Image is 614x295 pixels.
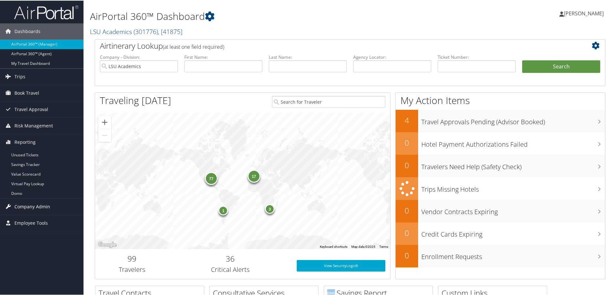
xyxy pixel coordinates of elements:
label: Last Name: [269,53,347,60]
label: Ticket Number: [438,53,516,60]
h3: Credit Cards Expiring [421,226,605,238]
h3: Hotel Payment Authorizations Failed [421,136,605,148]
button: Search [522,60,600,73]
h1: Traveling [DATE] [100,93,171,107]
a: [PERSON_NAME] [559,3,610,22]
img: airportal-logo.png [14,4,78,19]
div: 77 [205,171,218,184]
h2: Airtinerary Lookup [100,40,558,51]
h2: 99 [100,253,164,264]
span: Travel Approval [14,101,48,117]
a: Trips Missing Hotels [396,177,605,199]
h3: Trips Missing Hotels [421,181,605,193]
a: 0Vendor Contracts Expiring [396,199,605,222]
button: Zoom in [98,115,111,128]
h1: My Action Items [396,93,605,107]
span: Reporting [14,134,36,150]
span: ( 301776 ) [134,27,158,35]
h2: 0 [396,137,418,148]
h2: 36 [174,253,287,264]
span: Book Travel [14,84,39,100]
a: 0Enrollment Requests [396,244,605,267]
h3: Critical Alerts [174,265,287,273]
a: Terms (opens in new tab) [379,244,388,248]
a: 0Travelers Need Help (Safety Check) [396,154,605,177]
label: Company - Division: [100,53,178,60]
div: 3 [265,203,275,213]
img: Google [97,240,118,248]
span: , [ 41875 ] [158,27,182,35]
h2: 4 [396,114,418,125]
a: Open this area in Google Maps (opens a new window) [97,240,118,248]
a: 0Hotel Payment Authorizations Failed [396,132,605,154]
button: Keyboard shortcuts [320,244,347,248]
span: Trips [14,68,25,84]
h2: 0 [396,249,418,260]
span: [PERSON_NAME] [564,9,604,16]
a: 0Credit Cards Expiring [396,222,605,244]
h2: 0 [396,227,418,238]
span: Risk Management [14,117,53,133]
h3: Travelers Need Help (Safety Check) [421,159,605,171]
h1: AirPortal 360™ Dashboard [90,9,437,22]
label: Agency Locator: [353,53,431,60]
h2: 0 [396,159,418,170]
input: Search for Traveler [272,95,385,107]
h3: Enrollment Requests [421,248,605,261]
a: 4Travel Approvals Pending (Advisor Booked) [396,109,605,132]
h3: Travelers [100,265,164,273]
span: Company Admin [14,198,50,214]
span: Map data ©2025 [351,244,375,248]
h3: Vendor Contracts Expiring [421,204,605,216]
a: LSU Academics [90,27,182,35]
span: Dashboards [14,23,40,39]
button: Zoom out [98,128,111,141]
a: View SecurityLogic® [297,259,385,271]
label: First Name: [184,53,262,60]
div: 1 [218,205,228,215]
span: (at least one field required) [163,43,224,50]
span: Employee Tools [14,214,48,230]
h3: Travel Approvals Pending (Advisor Booked) [421,114,605,126]
h2: 0 [396,204,418,215]
div: 17 [247,169,260,182]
